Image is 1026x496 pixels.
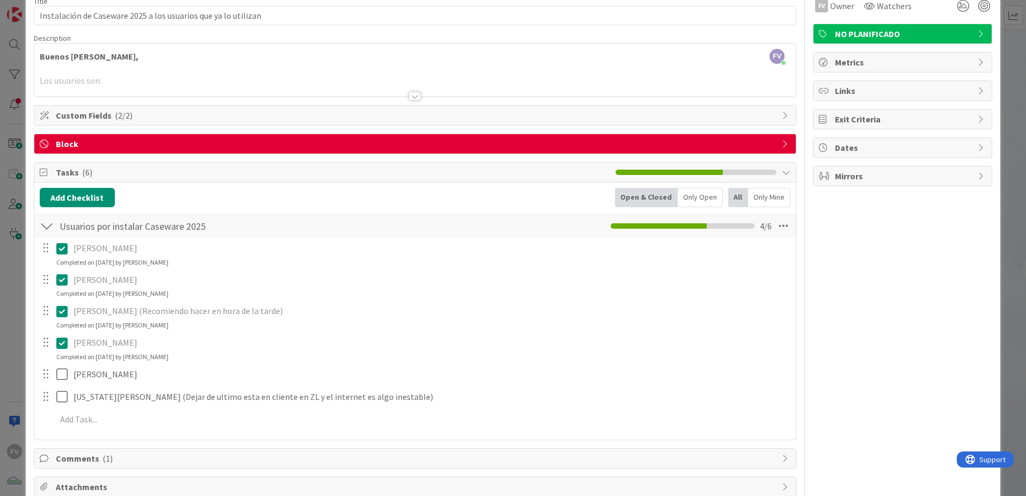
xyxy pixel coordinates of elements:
span: ( 1 ) [102,453,113,464]
p: [PERSON_NAME] [74,274,788,286]
div: Open & Closed [615,188,678,207]
span: Links [835,84,972,97]
div: All [728,188,748,207]
span: Block [56,137,776,150]
input: type card name here... [34,6,796,25]
span: Metrics [835,56,972,69]
strong: Buenos [PERSON_NAME], [40,51,138,62]
button: Add Checklist [40,188,115,207]
p: [PERSON_NAME] [74,242,788,254]
span: 4 / 6 [760,220,772,232]
span: Dates [835,141,972,154]
span: Attachments [56,480,776,493]
div: Completed on [DATE] by [PERSON_NAME] [56,258,168,267]
div: Only Open [678,188,723,207]
span: ( 2/2 ) [115,110,133,121]
span: FV [770,49,785,64]
span: Description [34,33,71,43]
p: [PERSON_NAME] [74,337,788,349]
input: Add Checklist... [56,216,297,236]
p: [PERSON_NAME] (Recomiendo hacer en hora de la tarde) [74,305,788,317]
span: Comments [56,452,776,465]
p: [US_STATE][PERSON_NAME] (Dejar de ultimo esta en cliente en ZL y el internet es algo inestable) [74,391,788,403]
div: Completed on [DATE] by [PERSON_NAME] [56,320,168,330]
div: Completed on [DATE] by [PERSON_NAME] [56,289,168,298]
span: Custom Fields [56,109,776,122]
span: Mirrors [835,170,972,183]
span: Tasks [56,166,610,179]
div: Completed on [DATE] by [PERSON_NAME] [56,352,168,362]
p: [PERSON_NAME] [74,368,788,381]
span: ( 6 ) [82,167,92,178]
span: Support [23,2,49,14]
span: Exit Criteria [835,113,972,126]
div: Only Mine [748,188,790,207]
span: NO PLANIFICADO [835,27,972,40]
